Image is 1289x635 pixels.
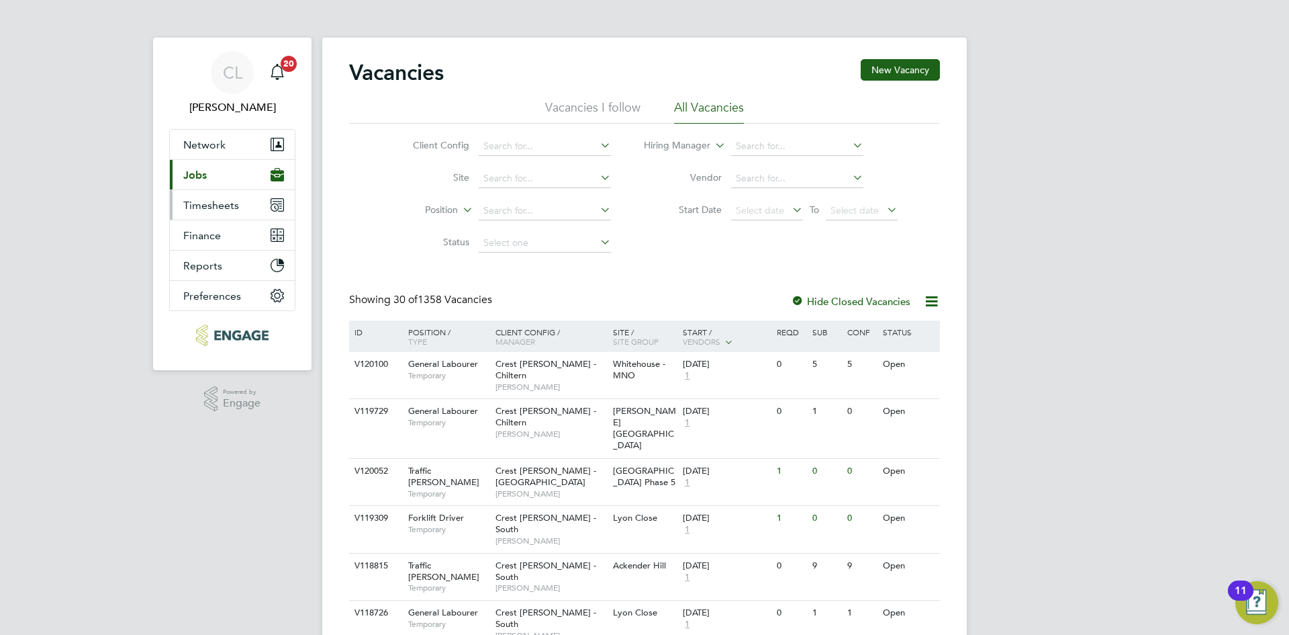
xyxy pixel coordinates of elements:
span: CL [223,64,242,81]
input: Search for... [479,202,611,220]
div: 0 [809,459,844,484]
input: Select one [479,234,611,253]
span: Lyon Close [613,607,657,618]
span: Crest [PERSON_NAME] - Chiltern [495,405,596,428]
span: General Labourer [408,607,478,618]
input: Search for... [731,169,863,188]
div: 1 [773,506,808,531]
button: New Vacancy [861,59,940,81]
div: Sub [809,321,844,343]
span: Crest [PERSON_NAME] - [GEOGRAPHIC_DATA] [495,465,596,488]
div: 0 [773,399,808,424]
label: Status [392,236,469,248]
span: Manager [495,336,535,347]
span: Type [408,336,427,347]
div: [DATE] [683,560,770,572]
span: [GEOGRAPHIC_DATA] Phase 5 [613,465,675,488]
span: [PERSON_NAME][GEOGRAPHIC_DATA] [613,405,676,451]
div: 9 [809,554,844,579]
div: 5 [844,352,879,377]
label: Start Date [644,204,722,216]
label: Client Config [392,139,469,151]
div: 1 [809,399,844,424]
span: Jobs [183,169,207,181]
span: Lyon Close [613,512,657,523]
span: Engage [223,398,260,409]
button: Network [170,130,295,159]
span: Preferences [183,290,241,302]
div: 0 [844,506,879,531]
div: [DATE] [683,466,770,477]
span: Powered by [223,386,260,398]
span: Temporary [408,524,489,535]
span: Network [183,138,226,151]
span: Ackender Hill [613,560,666,571]
span: Temporary [408,417,489,428]
div: Open [879,554,938,579]
div: 1 [844,601,879,626]
label: Site [392,171,469,183]
div: Open [879,506,938,531]
button: Open Resource Center, 11 new notifications [1235,581,1278,624]
input: Search for... [479,137,611,156]
span: Crest [PERSON_NAME] - Chiltern [495,358,596,381]
span: [PERSON_NAME] [495,382,606,392]
span: Crest [PERSON_NAME] - South [495,560,596,583]
div: Client Config / [492,321,610,353]
input: Search for... [731,137,863,156]
div: Open [879,352,938,377]
span: 1 [683,417,691,429]
span: Timesheets [183,199,239,212]
li: All Vacancies [674,99,744,124]
label: Hiring Manager [633,139,710,153]
div: ID [351,321,398,343]
div: V118815 [351,554,398,579]
span: 1 [683,370,691,382]
div: 9 [844,554,879,579]
span: Site Group [613,336,659,347]
span: Temporary [408,583,489,593]
span: [PERSON_NAME] [495,536,606,546]
span: 30 of [393,293,418,306]
span: 1358 Vacancies [393,293,492,306]
div: [DATE] [683,607,770,619]
span: Crest [PERSON_NAME] - South [495,512,596,535]
div: Open [879,601,938,626]
div: V119309 [351,506,398,531]
div: V120052 [351,459,398,484]
li: Vacancies I follow [545,99,640,124]
nav: Main navigation [153,38,312,370]
span: General Labourer [408,405,478,417]
span: Temporary [408,489,489,499]
a: Powered byEngage [204,386,261,412]
span: 1 [683,572,691,583]
div: Reqd [773,321,808,343]
span: [PERSON_NAME] [495,429,606,439]
input: Search for... [479,169,611,188]
div: 5 [809,352,844,377]
span: General Labourer [408,358,478,370]
div: Showing [349,293,495,307]
div: 0 [809,506,844,531]
span: Crest [PERSON_NAME] - South [495,607,596,630]
label: Vendor [644,171,722,183]
div: V119729 [351,399,398,424]
div: 0 [844,399,879,424]
span: To [806,201,823,218]
label: Hide Closed Vacancies [791,295,910,308]
span: Chloe Lyons [169,99,295,116]
div: [DATE] [683,513,770,524]
div: [DATE] [683,359,770,370]
span: Forklift Driver [408,512,464,523]
h2: Vacancies [349,59,444,86]
div: [DATE] [683,406,770,417]
span: [PERSON_NAME] [495,489,606,499]
span: [PERSON_NAME] [495,583,606,593]
span: 1 [683,477,691,489]
div: 0 [773,352,808,377]
span: Select date [830,204,879,216]
span: Vendors [683,336,720,347]
div: 11 [1235,591,1247,608]
div: V120100 [351,352,398,377]
a: Go to home page [169,325,295,346]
